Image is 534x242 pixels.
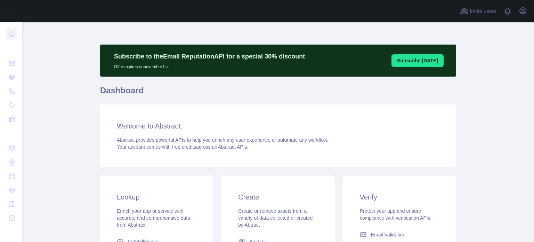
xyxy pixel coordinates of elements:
h3: Verify [360,192,439,202]
span: Abstract provides powerful APIs to help you enrich any user experience or automate any workflow. [117,137,329,143]
p: Subscribe to the Email Reputation API for a special 30 % discount [114,52,305,61]
span: Protect your app and ensure compliance with verification APIs [360,208,430,221]
p: Offer expires on novembre 1st. [114,61,305,70]
div: ... [6,42,17,56]
span: Create or retrieve assets from a variety of data collected or created by Abtract [238,208,313,228]
h3: Create [238,192,318,202]
a: Email Validation [357,228,442,241]
span: Email Validation [371,231,405,238]
h3: Lookup [117,192,196,202]
div: ... [6,226,17,240]
span: Your account comes with across all Abstract APIs. [117,144,248,150]
h3: Welcome to Abstract. [117,121,439,131]
span: Invite users [470,7,496,15]
div: ... [6,127,17,141]
span: free credits [172,144,196,150]
button: Invite users [459,6,498,17]
h1: Dashboard [100,85,456,102]
button: Subscribe [DATE] [391,54,444,67]
span: Enrich your app or service with accurate and comprehensive data from Abstract [117,208,190,228]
